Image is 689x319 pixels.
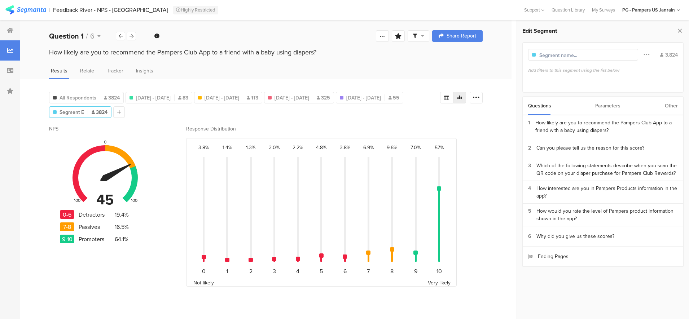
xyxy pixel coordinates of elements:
[528,232,536,240] div: 6
[115,235,128,243] div: 64.1%
[269,144,280,151] div: 2.0%
[536,162,678,177] div: Which of the following statements describe when you scan the QR code on your diaper purchase for ...
[60,108,84,116] span: Segment E
[60,235,74,243] div: 9-10
[524,4,544,15] div: Support
[595,97,620,115] div: Parameters
[317,94,330,102] span: 325
[79,223,115,231] div: Passives
[548,6,588,13] a: Question Library
[79,211,115,219] div: Detractors
[535,119,678,134] div: How likely are you to recommend the Pampers Club App to a friend with a baby using diapers?
[522,27,557,35] span: Edit Segment
[435,144,444,151] div: 57%
[343,267,347,275] div: 6
[340,144,350,151] div: 3.8%
[5,5,46,14] img: segmanta logo
[293,144,303,151] div: 2.2%
[226,267,228,275] div: 1
[411,144,421,151] div: 7.0%
[536,232,614,240] div: Why did you give us these scores?
[528,144,536,152] div: 2
[205,94,239,102] span: [DATE] - [DATE]
[96,189,114,210] div: 45
[246,144,255,151] div: 1.3%
[53,6,168,13] div: Feedback River - NPS - [GEOGRAPHIC_DATA]
[660,51,678,59] div: 3,824
[131,197,137,204] div: 100
[536,185,678,200] div: How interested are you in Pampers Products information in the app?
[115,211,129,219] div: 19.4%
[316,144,326,151] div: 4.8%
[104,94,120,102] span: 3824
[186,125,483,133] div: Response Distribution
[539,52,602,59] input: Segment name...
[528,67,678,74] div: Add filters to this segment using the list below
[528,162,536,177] div: 3
[389,94,399,102] span: 55
[60,210,74,219] div: 0-6
[73,197,80,204] div: -100
[390,267,394,275] div: 8
[387,144,397,151] div: 9.6%
[107,67,123,75] span: Tracker
[346,94,381,102] span: [DATE] - [DATE]
[136,94,171,102] span: [DATE] - [DATE]
[249,267,253,275] div: 2
[173,6,218,14] div: Highly Restricted
[49,6,50,14] div: |
[247,94,258,102] span: 113
[622,6,675,13] div: PG - Pampers US Janrain
[528,253,569,260] div: Ending Pages
[421,279,457,287] div: Very likely
[665,97,678,115] div: Other
[296,267,299,275] div: 4
[275,94,309,102] span: [DATE] - [DATE]
[528,119,535,134] div: 1
[363,144,374,151] div: 6.9%
[367,267,370,275] div: 7
[79,235,115,243] div: Promoters
[528,185,536,200] div: 4
[51,67,67,75] span: Results
[273,267,276,275] div: 3
[90,31,95,41] span: 6
[49,48,483,57] div: How likely are you to recommend the Pampers Club App to a friend with a baby using diapers?
[528,97,551,115] div: Questions
[536,144,644,152] div: Can you please tell us the reason for this score?
[447,34,476,39] span: Share Report
[528,207,536,222] div: 5
[80,67,94,75] span: Relate
[223,144,232,151] div: 1.4%
[186,279,222,287] div: Not likely
[202,267,206,275] div: 0
[86,31,88,41] span: /
[60,222,74,231] div: 7-8
[115,223,129,231] div: 16.5%
[104,139,106,145] div: 0
[588,6,619,13] a: My Surveys
[92,108,107,116] span: 3824
[414,267,417,275] div: 9
[198,144,209,151] div: 3.8%
[536,207,678,222] div: How would you rate the level of Pampers product information shown in the app?
[436,267,442,275] div: 10
[60,94,96,102] span: All Respondents
[49,31,84,41] b: Question 1
[178,94,188,102] span: 83
[49,125,139,133] div: NPS
[136,67,153,75] span: Insights
[320,267,323,275] div: 5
